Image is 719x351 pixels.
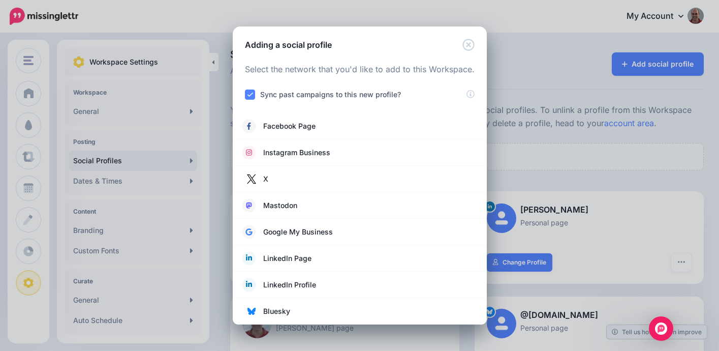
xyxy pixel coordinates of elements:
[243,172,477,186] a: X
[243,145,477,160] a: Instagram Business
[243,251,477,266] a: LinkedIn Page
[263,305,290,317] span: Bluesky
[243,171,260,187] img: twitter.jpg
[263,173,268,185] span: X
[247,307,256,315] img: bluesky.png
[263,120,316,132] span: Facebook Page
[649,316,673,341] div: Open Intercom Messenger
[243,278,477,292] a: LinkedIn Profile
[263,147,330,159] span: Instagram Business
[263,226,333,238] span: Google My Business
[260,89,401,100] label: Sync past campaigns to this new profile?
[243,225,477,239] a: Google My Business
[263,199,297,212] span: Mastodon
[263,279,316,291] span: LinkedIn Profile
[263,252,311,265] span: LinkedIn Page
[243,119,477,133] a: Facebook Page
[245,39,332,51] h5: Adding a social profile
[462,39,475,51] button: Close
[245,63,475,76] p: Select the network that you'd like to add to this Workspace.
[243,198,477,213] a: Mastodon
